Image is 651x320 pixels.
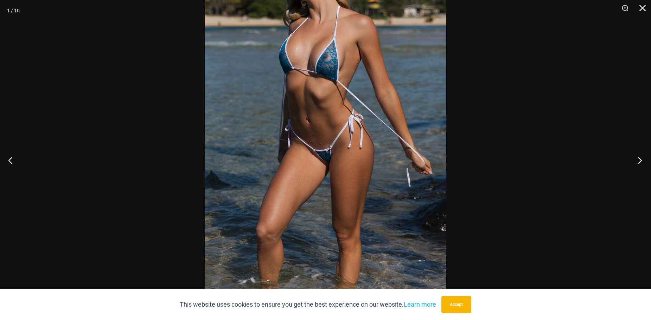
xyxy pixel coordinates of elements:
button: Accept [441,296,471,313]
a: Learn more [404,301,436,308]
p: This website uses cookies to ensure you get the best experience on our website. [180,299,436,310]
div: 1 / 10 [7,5,20,16]
button: Next [625,143,651,178]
